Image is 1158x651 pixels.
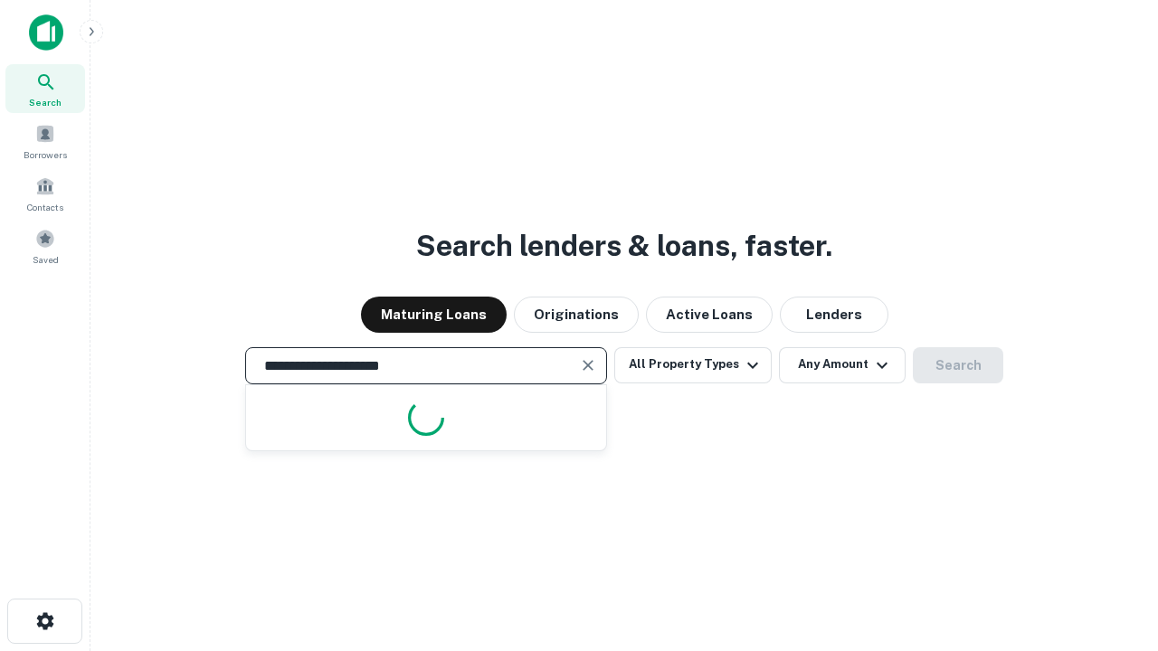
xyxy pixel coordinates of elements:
[33,252,59,267] span: Saved
[5,222,85,270] a: Saved
[1068,506,1158,593] iframe: Chat Widget
[27,200,63,214] span: Contacts
[5,117,85,165] a: Borrowers
[779,347,906,383] button: Any Amount
[5,64,85,113] a: Search
[29,95,62,109] span: Search
[514,297,639,333] button: Originations
[24,147,67,162] span: Borrowers
[361,297,507,333] button: Maturing Loans
[29,14,63,51] img: capitalize-icon.png
[646,297,773,333] button: Active Loans
[614,347,772,383] button: All Property Types
[575,353,601,378] button: Clear
[5,169,85,218] a: Contacts
[416,224,832,268] h3: Search lenders & loans, faster.
[780,297,888,333] button: Lenders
